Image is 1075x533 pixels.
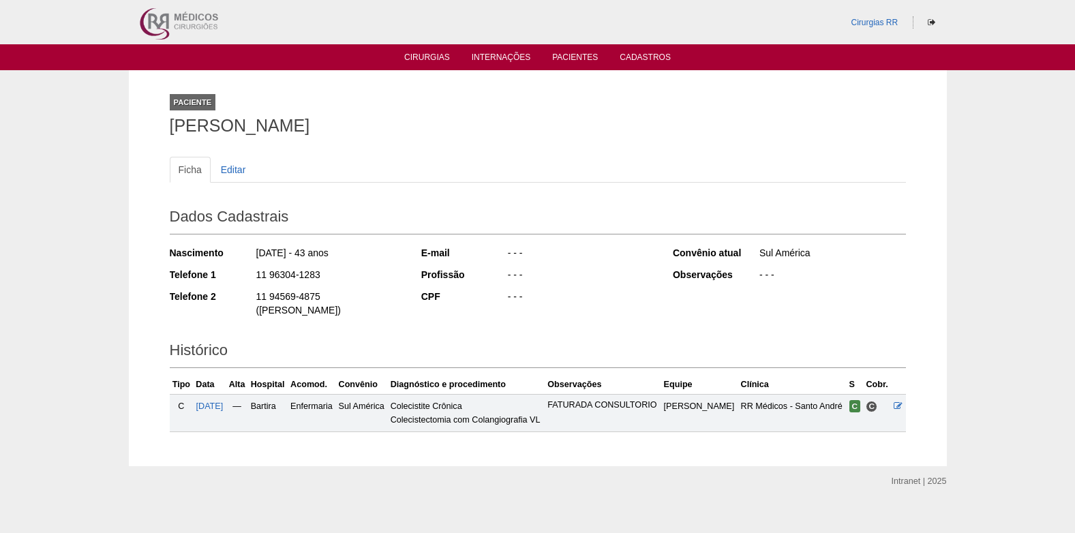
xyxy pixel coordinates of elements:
th: Acomod. [288,375,335,395]
span: Consultório [866,401,877,412]
td: Enfermaria [288,394,335,431]
th: Tipo [170,375,194,395]
div: C [172,399,191,413]
div: 11 96304-1283 [255,268,403,285]
a: Editar [212,157,255,183]
th: S [847,375,864,395]
td: RR Médicos - Santo André [738,394,847,431]
div: [DATE] - 43 anos [255,246,403,263]
div: Convênio atual [673,246,758,260]
th: Clínica [738,375,847,395]
h1: [PERSON_NAME] [170,117,906,134]
h2: Histórico [170,337,906,368]
td: — [226,394,248,431]
th: Convênio [336,375,388,395]
div: - - - [506,246,654,263]
td: Sul América [336,394,388,431]
th: Observações [545,375,661,395]
th: Diagnóstico e procedimento [388,375,545,395]
div: - - - [758,268,906,285]
h2: Dados Cadastrais [170,203,906,234]
div: CPF [421,290,506,303]
th: Equipe [661,375,738,395]
a: Ficha [170,157,211,183]
td: [PERSON_NAME] [661,394,738,431]
a: [DATE] [196,401,224,411]
div: Sul América [758,246,906,263]
div: 11 94569-4875 ([PERSON_NAME]) [255,290,403,320]
div: - - - [506,268,654,285]
div: Telefone 2 [170,290,255,303]
div: - - - [506,290,654,307]
a: Internações [472,52,531,66]
div: Nascimento [170,246,255,260]
th: Data [193,375,226,395]
th: Cobr. [863,375,891,395]
th: Hospital [248,375,288,395]
div: Profissão [421,268,506,281]
div: Intranet | 2025 [892,474,947,488]
td: Bartira [248,394,288,431]
a: Cirurgias [404,52,450,66]
th: Alta [226,375,248,395]
div: Telefone 1 [170,268,255,281]
a: Pacientes [552,52,598,66]
p: FATURADA CONSULTORIO [547,399,658,411]
span: Confirmada [849,400,861,412]
i: Sair [928,18,935,27]
div: E-mail [421,246,506,260]
div: Observações [673,268,758,281]
a: Cadastros [620,52,671,66]
td: Colecistite Crônica Colecistectomia com Colangiografia VL [388,394,545,431]
div: Paciente [170,94,216,110]
a: Cirurgias RR [851,18,898,27]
